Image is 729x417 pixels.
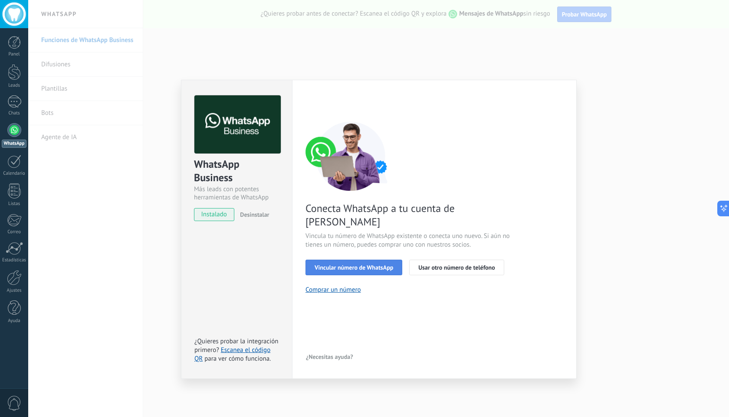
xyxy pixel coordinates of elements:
img: logo_main.png [194,95,281,154]
span: para ver cómo funciona. [204,355,271,363]
div: Estadísticas [2,257,27,263]
span: Vincula tu número de WhatsApp existente o conecta uno nuevo. Si aún no tienes un número, puedes c... [305,232,512,249]
div: WhatsApp [2,140,26,148]
span: Usar otro número de teléfono [418,264,495,270]
button: Comprar un número [305,286,361,294]
button: ¿Necesitas ayuda? [305,350,354,363]
div: Panel [2,52,27,57]
div: Ayuda [2,318,27,324]
div: Calendario [2,171,27,176]
span: Vincular número de WhatsApp [315,264,393,270]
div: Chats [2,111,27,116]
span: Desinstalar [240,211,269,218]
button: Usar otro número de teléfono [409,260,504,275]
img: connect number [305,121,397,191]
div: Listas [2,201,27,207]
div: Leads [2,83,27,88]
div: Correo [2,229,27,235]
button: Vincular número de WhatsApp [305,260,402,275]
span: instalado [194,208,234,221]
span: ¿Necesitas ayuda? [306,354,353,360]
span: Conecta WhatsApp a tu cuenta de [PERSON_NAME] [305,202,512,228]
span: ¿Quieres probar la integración primero? [194,337,279,354]
div: Más leads con potentes herramientas de WhatsApp [194,185,279,202]
div: Ajustes [2,288,27,293]
button: Desinstalar [236,208,269,221]
a: Escanea el código QR [194,346,270,363]
div: WhatsApp Business [194,157,279,185]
